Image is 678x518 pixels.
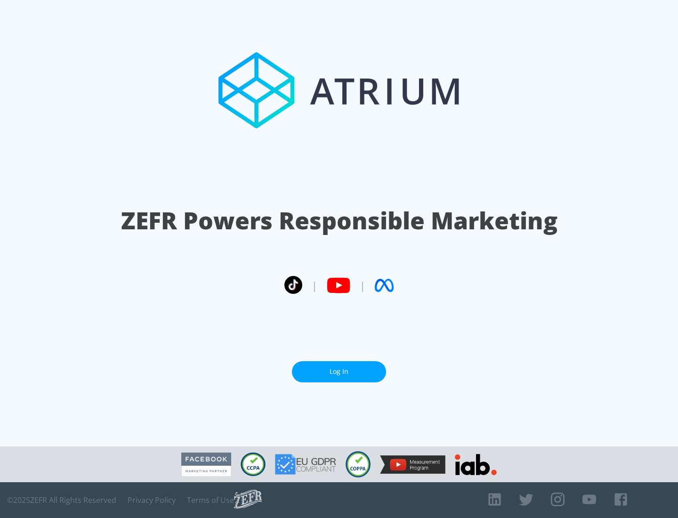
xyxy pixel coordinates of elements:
img: IAB [455,454,497,475]
span: | [360,278,365,292]
img: Facebook Marketing Partner [181,453,231,477]
a: Log In [292,361,386,382]
a: Privacy Policy [128,495,176,505]
a: Terms of Use [187,495,234,505]
img: CCPA Compliant [241,453,266,476]
img: YouTube Measurement Program [380,455,445,474]
h1: ZEFR Powers Responsible Marketing [121,204,557,237]
span: | [312,278,317,292]
img: COPPA Compliant [346,451,371,478]
img: GDPR Compliant [275,454,336,475]
span: © 2025 ZEFR All Rights Reserved [7,495,116,505]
